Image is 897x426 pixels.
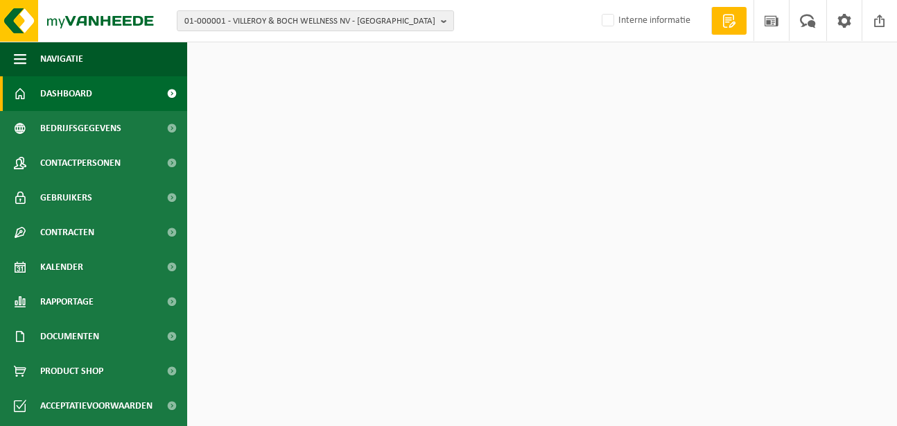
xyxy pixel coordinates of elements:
span: Kalender [40,250,83,284]
span: Product Shop [40,354,103,389]
span: Gebruikers [40,180,92,215]
span: Contracten [40,215,94,250]
span: Navigatie [40,42,83,76]
span: Contactpersonen [40,146,121,180]
span: Documenten [40,319,99,354]
label: Interne informatie [599,10,690,31]
span: Acceptatievoorwaarden [40,389,153,423]
span: Rapportage [40,284,94,319]
span: Dashboard [40,76,92,111]
button: 01-000001 - VILLEROY & BOCH WELLNESS NV - [GEOGRAPHIC_DATA] [177,10,454,31]
span: 01-000001 - VILLEROY & BOCH WELLNESS NV - [GEOGRAPHIC_DATA] [184,11,435,32]
span: Bedrijfsgegevens [40,111,121,146]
